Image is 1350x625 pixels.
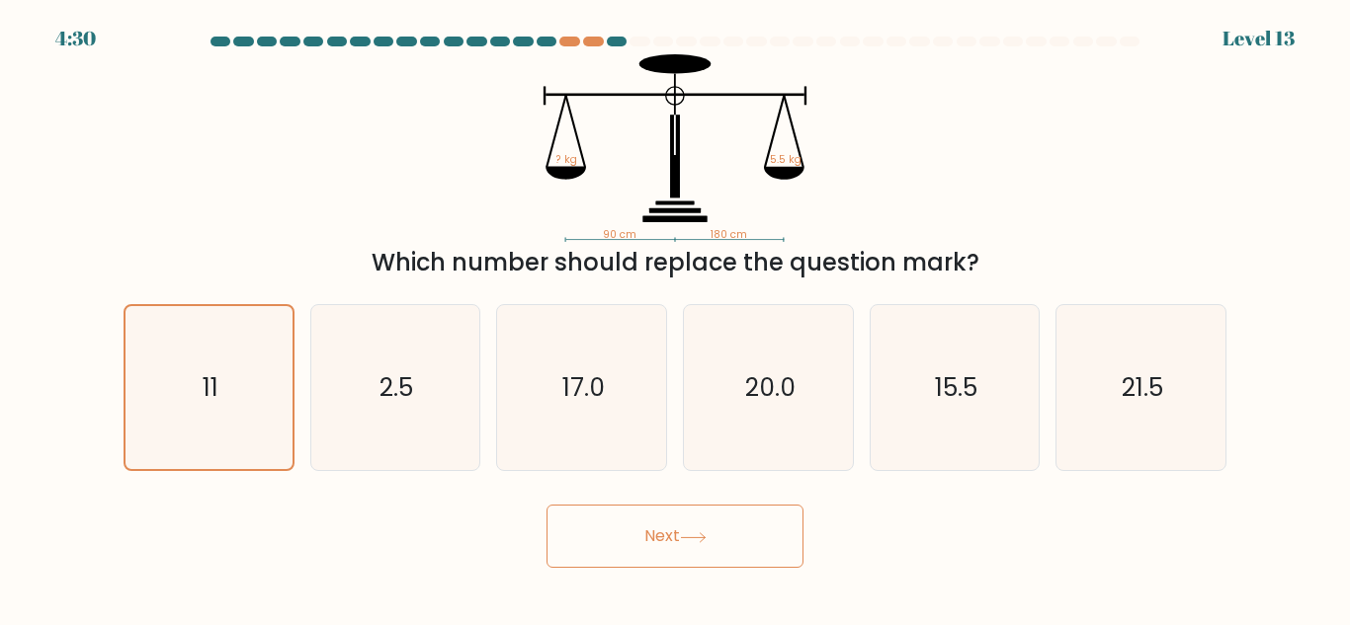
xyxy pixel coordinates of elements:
[711,227,747,242] tspan: 180 cm
[380,370,414,405] text: 2.5
[556,152,577,167] tspan: ? kg
[135,245,1215,280] div: Which number should replace the question mark?
[1223,24,1295,53] div: Level 13
[547,505,803,568] button: Next
[562,370,605,405] text: 17.0
[603,227,636,242] tspan: 90 cm
[770,152,802,167] tspan: 5.5 kg
[935,370,977,405] text: 15.5
[1122,370,1163,405] text: 21.5
[744,370,795,405] text: 20.0
[203,370,218,405] text: 11
[55,24,96,53] div: 4:30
